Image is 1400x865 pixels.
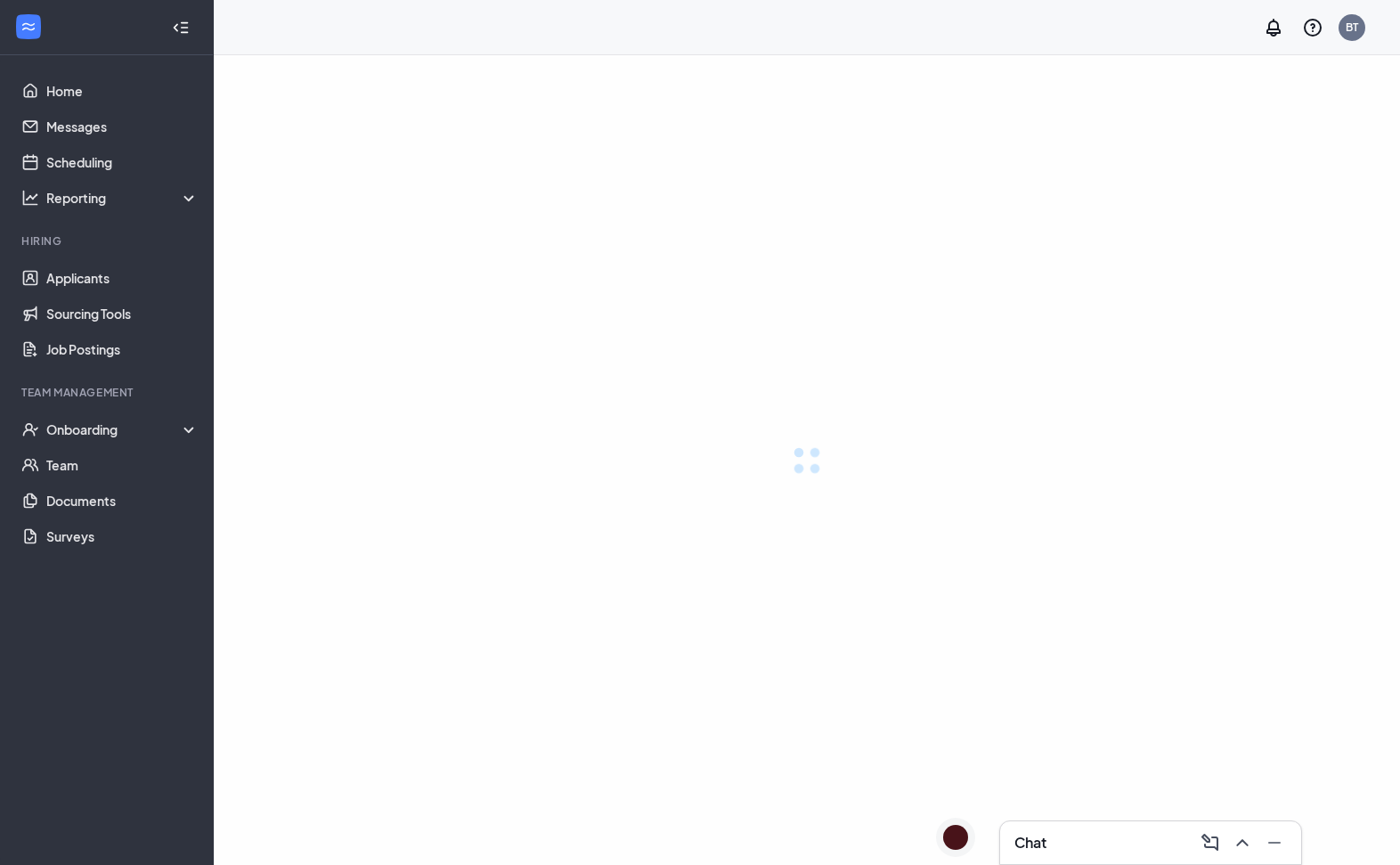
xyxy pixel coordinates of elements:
a: Sourcing Tools [46,296,199,331]
a: Surveys [46,518,199,554]
a: Scheduling [46,144,199,180]
div: Team Management [21,385,195,400]
svg: ComposeMessage [1200,832,1221,853]
svg: UserCheck [21,420,39,438]
a: Applicants [46,260,199,296]
div: Reporting [46,189,199,207]
a: Home [46,73,199,109]
svg: Analysis [21,189,39,207]
div: Onboarding [46,420,199,438]
div: BT [1346,20,1358,35]
svg: Minimize [1264,832,1285,853]
svg: QuestionInfo [1302,17,1323,38]
a: Documents [46,483,199,518]
svg: Notifications [1263,17,1284,38]
a: Job Postings [46,331,199,367]
a: Messages [46,109,199,144]
div: Hiring [21,233,195,249]
button: Minimize [1258,828,1287,857]
h3: Chat [1014,833,1046,853]
a: Team [46,447,199,483]
svg: ChevronUp [1232,832,1253,853]
svg: Collapse [172,19,190,37]
button: ComposeMessage [1194,828,1223,857]
svg: WorkstreamLogo [20,18,37,36]
button: ChevronUp [1226,828,1255,857]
